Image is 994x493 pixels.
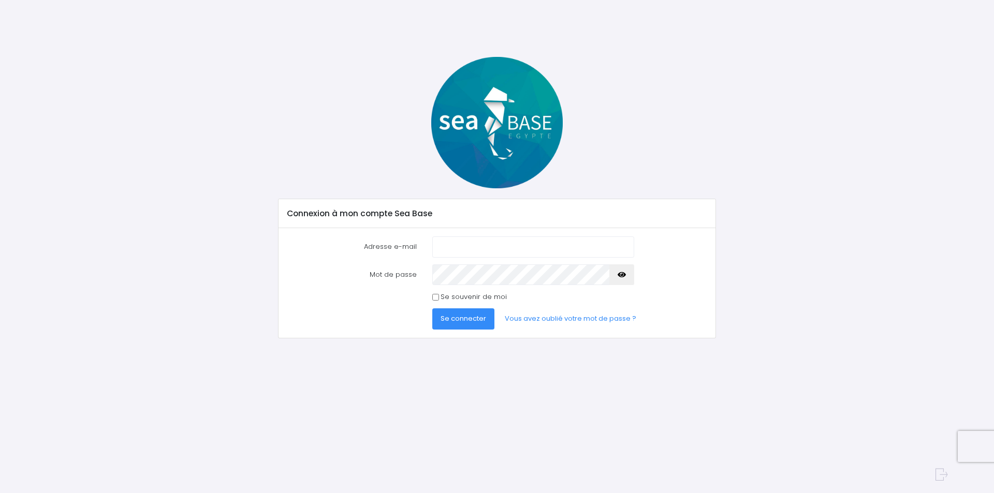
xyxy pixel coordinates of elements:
label: Se souvenir de moi [441,292,507,302]
a: Vous avez oublié votre mot de passe ? [496,308,645,329]
span: Se connecter [441,313,486,323]
div: Connexion à mon compte Sea Base [279,199,715,228]
button: Se connecter [432,308,494,329]
label: Adresse e-mail [280,236,425,257]
label: Mot de passe [280,264,425,285]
